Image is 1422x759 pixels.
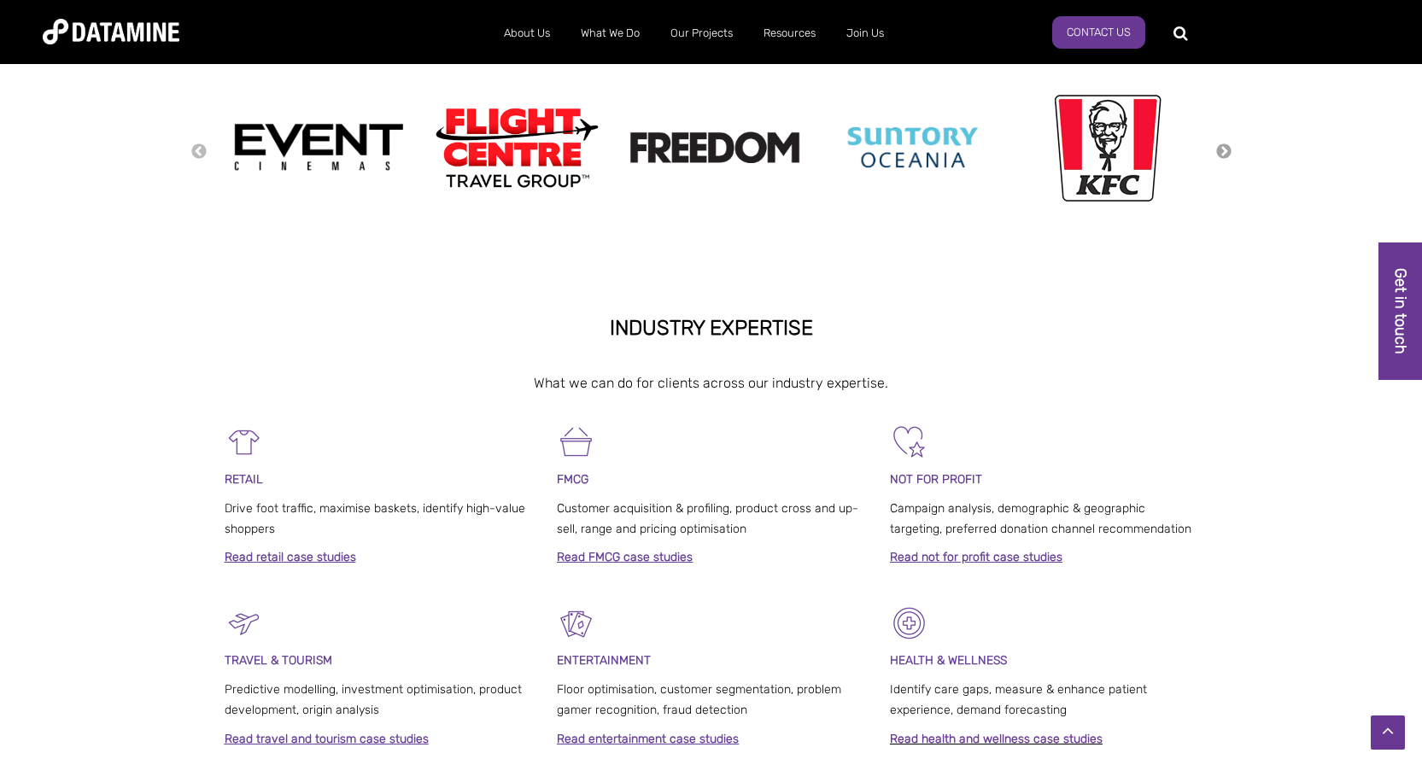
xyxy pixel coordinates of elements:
a: About Us [489,11,565,55]
span: Predictive modelling, investment optimisation, product development, origin analysis [225,682,522,717]
a: Read travel and tourism case studies [225,732,429,746]
span: Identify care gaps, measure & enhance patient experience, demand forecasting [890,682,1147,717]
span: ENTERTAINMENT [557,653,651,668]
a: Read not for profit case studies [890,550,1062,564]
img: Healthcare [890,604,928,642]
img: Datamine [43,19,179,44]
img: event cinemas [233,123,404,172]
img: Retail-1 [225,423,263,461]
strong: HEALTH & WELLNESS [890,653,1007,668]
a: What We Do [565,11,655,55]
img: FMCG [557,423,595,461]
span: What we can do for clients across our industry expertise. [534,375,888,391]
img: Travel & Tourism [225,604,263,642]
a: Read retail case studies [225,550,356,564]
span: Customer acquisition & profiling, product cross and up-sell, range and pricing optimisation [557,501,858,536]
img: Entertainment [557,604,595,642]
span: NOT FOR PROFIT [890,472,982,487]
span: Drive foot traffic, maximise baskets, identify high-value shoppers [225,501,525,536]
a: Read entertainment case studies [557,732,739,746]
span: TRAVEL & TOURISM [225,653,332,668]
span: FMCG [557,472,588,487]
button: Previous [190,143,208,161]
img: Flight Centre [431,103,602,191]
button: Next [1215,143,1232,161]
span: Campaign analysis, demographic & geographic targeting, preferred donation channel recommendation [890,501,1191,536]
img: Freedom logo [629,131,800,163]
a: Contact Us [1052,16,1145,49]
a: Read health and wellness case studies [890,732,1103,746]
a: Join Us [831,11,899,55]
a: Resources [748,11,831,55]
a: Read FMCG case studies [557,550,693,564]
img: kfc [1054,90,1162,205]
img: Not For Profit [890,423,928,461]
img: Suntory Oceania [828,99,998,196]
span: RETAIL [225,472,263,487]
a: Our Projects [655,11,748,55]
a: Get in touch [1378,242,1422,380]
span: Floor optimisation, customer segmentation, problem gamer recognition, fraud detection [557,682,841,717]
strong: INDUSTRY EXPERTISE [610,316,813,340]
